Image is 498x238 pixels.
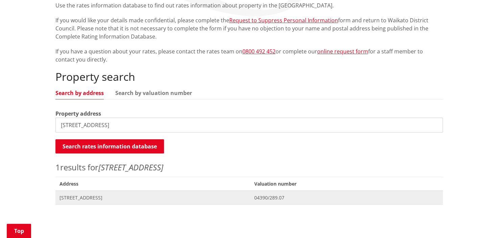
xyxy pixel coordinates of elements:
[55,70,443,83] h2: Property search
[55,139,164,153] button: Search rates information database
[55,16,443,41] p: If you would like your details made confidential, please complete the form and return to Waikato ...
[254,194,438,201] span: 04390/289.07
[115,90,192,96] a: Search by valuation number
[242,48,276,55] a: 0800 492 452
[55,162,60,173] span: 1
[55,118,443,133] input: e.g. Duke Street NGARUAWAHIA
[55,90,104,96] a: Search by address
[55,47,443,64] p: If you have a question about your rates, please contact the rates team on or complete our for a s...
[317,48,368,55] a: online request form
[98,162,163,173] em: [STREET_ADDRESS]
[229,17,338,24] a: Request to Suppress Personal Information
[55,177,251,191] span: Address
[250,177,443,191] span: Valuation number
[55,1,443,9] p: Use the rates information database to find out rates information about property in the [GEOGRAPHI...
[7,224,31,238] a: Top
[55,161,443,173] p: results for
[55,110,101,118] label: Property address
[55,191,443,205] a: [STREET_ADDRESS] 04390/289.07
[60,194,246,201] span: [STREET_ADDRESS]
